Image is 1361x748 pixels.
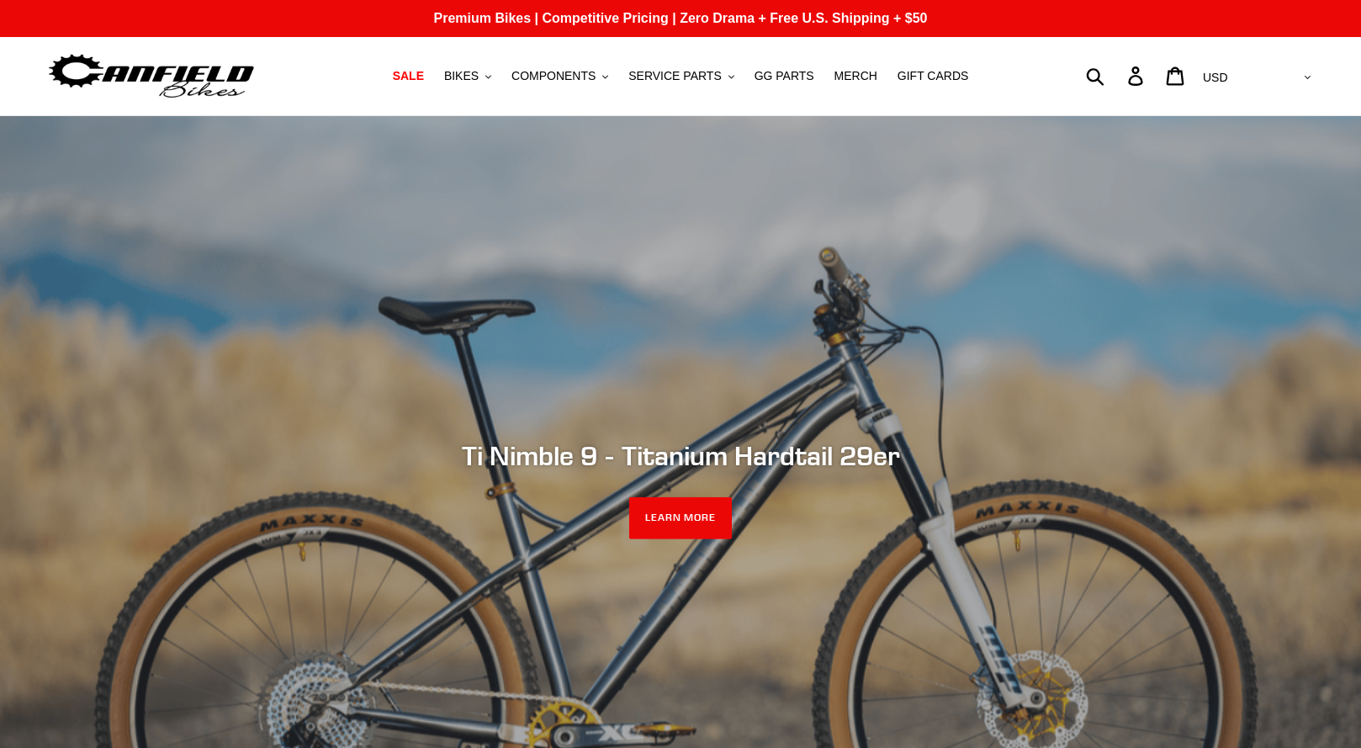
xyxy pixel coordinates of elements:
[1095,57,1138,94] input: Search
[889,65,977,88] a: GIFT CARDS
[898,69,969,83] span: GIFT CARDS
[628,69,721,83] span: SERVICE PARTS
[746,65,823,88] a: GG PARTS
[511,69,596,83] span: COMPONENTS
[46,50,257,103] img: Canfield Bikes
[755,69,814,83] span: GG PARTS
[826,65,886,88] a: MERCH
[620,65,742,88] button: SERVICE PARTS
[393,69,424,83] span: SALE
[444,69,479,83] span: BIKES
[436,65,500,88] button: BIKES
[384,65,432,88] a: SALE
[222,440,1139,472] h2: Ti Nimble 9 - Titanium Hardtail 29er
[629,497,733,539] a: LEARN MORE
[834,69,877,83] span: MERCH
[503,65,617,88] button: COMPONENTS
